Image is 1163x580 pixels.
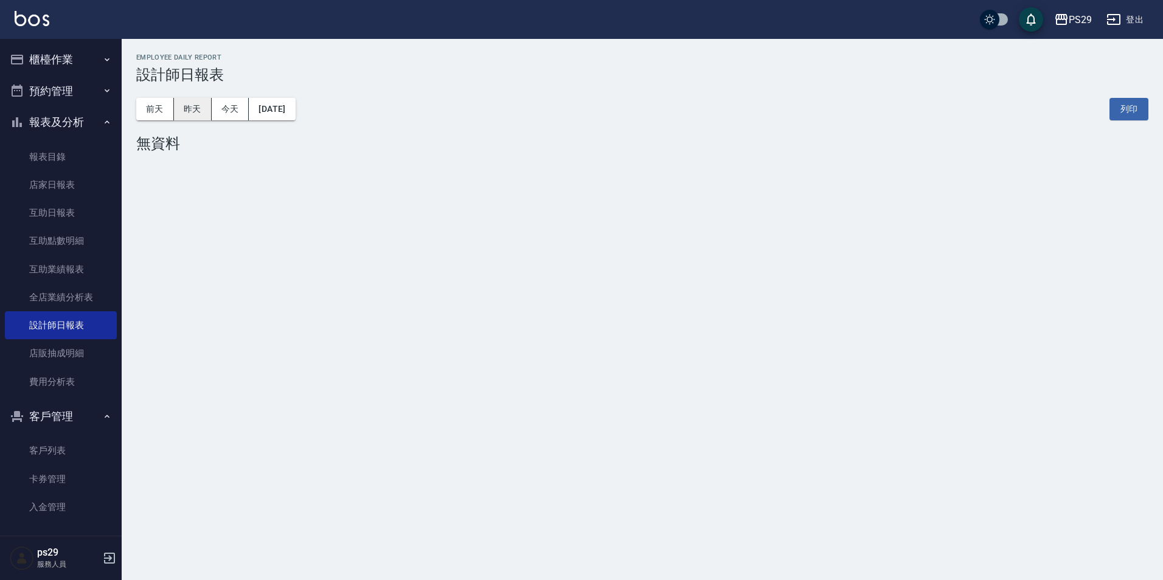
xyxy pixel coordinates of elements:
img: Logo [15,11,49,26]
button: 商品管理 [5,526,117,558]
h3: 設計師日報表 [136,66,1148,83]
a: 報表目錄 [5,143,117,171]
a: 店販抽成明細 [5,339,117,367]
a: 全店業績分析表 [5,283,117,311]
button: 登出 [1102,9,1148,31]
h2: Employee Daily Report [136,54,1148,61]
button: 報表及分析 [5,106,117,138]
h5: ps29 [37,547,99,559]
a: 卡券管理 [5,465,117,493]
a: 設計師日報表 [5,311,117,339]
a: 互助業績報表 [5,255,117,283]
a: 客戶列表 [5,437,117,464]
p: 服務人員 [37,559,99,570]
button: 列印 [1109,98,1148,120]
button: 櫃檯作業 [5,44,117,75]
button: 昨天 [174,98,212,120]
a: 入金管理 [5,493,117,521]
a: 店家日報表 [5,171,117,199]
div: PS29 [1069,12,1092,27]
img: Person [10,546,34,570]
a: 互助日報表 [5,199,117,227]
a: 互助點數明細 [5,227,117,255]
button: 前天 [136,98,174,120]
button: save [1019,7,1043,32]
button: 今天 [212,98,249,120]
div: 無資料 [136,135,1148,152]
a: 費用分析表 [5,368,117,396]
button: [DATE] [249,98,295,120]
button: PS29 [1049,7,1097,32]
button: 客戶管理 [5,401,117,432]
button: 預約管理 [5,75,117,107]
